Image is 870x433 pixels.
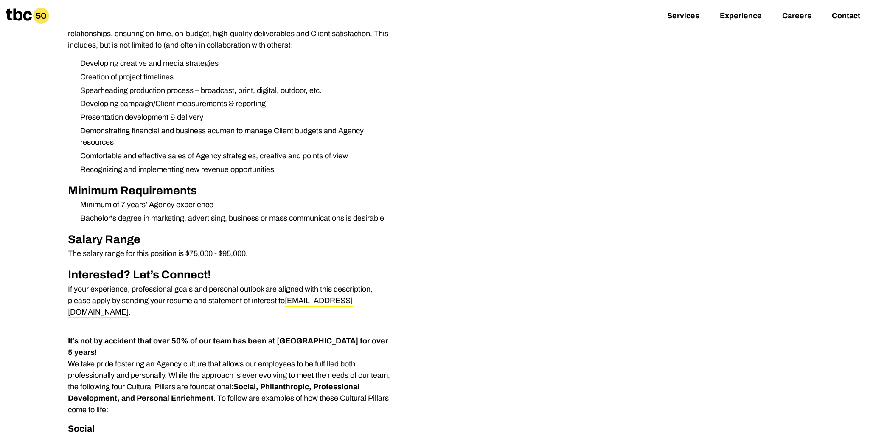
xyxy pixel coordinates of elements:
a: Services [667,11,699,22]
li: Developing creative and media strategies [73,58,394,69]
strong: Social, Philanthropic, Professional Development, and Personal Enrichment [68,382,359,402]
a: Experience [720,11,762,22]
a: Contact [832,11,860,22]
li: Creation of project timelines [73,71,394,83]
p: We take pride fostering an Agency culture that allows our employees to be fulfilled both professi... [68,335,394,416]
h2: Minimum Requirements [68,182,394,200]
p: The salary range for this position is $75,000 - $95,000. [68,248,394,259]
h2: Salary Range [68,231,394,248]
li: Spearheading production process – broadcast, print, digital, outdoor, etc. [73,85,394,96]
a: Careers [782,11,811,22]
li: Bachelor's degree in marketing, advertising, business or mass communications is desirable [73,213,394,224]
li: Demonstrating financial and business acumen to manage Client budgets and Agency resources [73,125,394,148]
li: Minimum of 7 years’ Agency experience [73,199,394,211]
li: Comfortable and effective sales of Agency strategies, creative and points of view [73,150,394,162]
li: Recognizing and implementing new revenue opportunities [73,164,394,175]
li: Developing campaign/Client measurements & reporting [73,98,394,110]
h2: Interested? Let’s Connect! [68,266,394,284]
p: Specifically, Account Supervisors are responsible for projects within their assigned Client relat... [68,17,394,51]
li: Presentation development & delivery [73,112,394,123]
strong: It’s not by accident that over 50% of our team has been at [GEOGRAPHIC_DATA] for over 5 years! [68,337,388,357]
p: If your experience, professional goals and personal outlook are aligned with this description, pl... [68,284,394,318]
